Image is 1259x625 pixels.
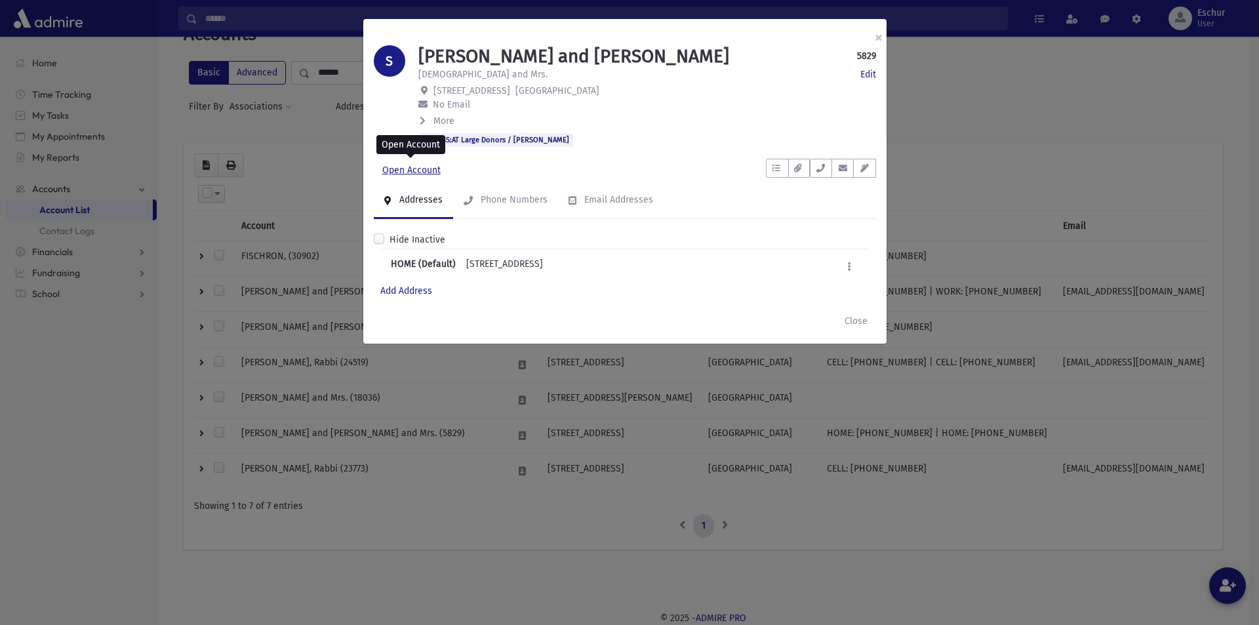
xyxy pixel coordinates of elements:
[433,85,510,96] span: [STREET_ADDRESS]
[433,99,470,110] span: No Email
[418,45,729,68] h1: [PERSON_NAME] and [PERSON_NAME]
[478,194,548,205] div: Phone Numbers
[374,182,453,219] a: Addresses
[864,19,893,56] button: ×
[391,257,456,276] b: HOME (Default)
[397,194,443,205] div: Addresses
[860,68,876,81] a: Edit
[515,85,599,96] span: [GEOGRAPHIC_DATA]
[374,159,449,182] a: Open Account
[453,182,558,219] a: Phone Numbers
[376,135,445,154] div: Open Account
[857,49,876,63] strong: 5829
[836,310,876,333] button: Close
[433,115,454,127] span: More
[380,285,432,296] a: Add Address
[466,257,543,276] div: [STREET_ADDRESS]
[582,194,653,205] div: Email Addresses
[418,68,548,81] p: [DEMOGRAPHIC_DATA] and Mrs.
[374,45,405,77] div: S
[390,233,445,247] label: Hide Inactive
[418,114,456,128] button: More
[558,182,664,219] a: Email Addresses
[418,133,573,146] span: FLAGS:AT Large Donors / [PERSON_NAME]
